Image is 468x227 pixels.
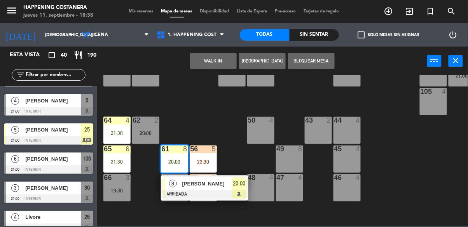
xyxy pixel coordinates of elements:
[84,212,90,222] span: 26
[25,126,81,134] span: [PERSON_NAME]
[239,53,286,69] button: [GEOGRAPHIC_DATA]
[84,183,90,192] span: 30
[182,180,232,188] span: [PERSON_NAME]
[126,146,130,152] div: 6
[426,7,435,16] i: turned_in_not
[103,159,131,165] div: 21:30
[384,7,393,16] i: add_circle_outline
[6,5,17,19] button: menu
[47,50,56,60] i: crop_square
[447,7,456,16] i: search
[212,174,217,181] div: 5
[154,117,159,124] div: 2
[94,32,108,38] span: Cena
[233,179,245,188] span: 20:00
[183,146,188,152] div: 8
[288,53,335,69] button: Bloquear Mesa
[25,184,81,192] span: [PERSON_NAME]
[405,7,414,16] i: exit_to_app
[334,146,335,152] div: 45
[356,117,360,124] div: 4
[190,159,217,165] div: 22:30
[126,174,130,181] div: 3
[11,213,19,221] span: 4
[212,146,217,152] div: 5
[103,130,131,136] div: 21:30
[25,213,81,221] span: Livore
[104,174,105,181] div: 66
[104,146,105,152] div: 65
[300,9,343,14] span: Tarjetas de regalo
[6,5,17,16] i: menu
[449,55,463,67] button: close
[240,29,290,41] div: Todas
[86,96,89,105] span: 5
[190,53,237,69] button: WALK IN
[290,29,339,41] div: Sin sentar
[233,9,271,14] span: Lista de Espera
[4,50,56,60] div: Esta vista
[327,117,332,124] div: 2
[442,88,447,95] div: 4
[84,125,90,134] span: 25
[61,51,67,60] span: 40
[269,174,274,181] div: 4
[126,117,130,124] div: 4
[168,32,217,38] span: 1. HAPPENING COST
[449,30,458,40] i: power_settings_new
[87,51,96,60] span: 190
[157,9,196,14] span: Mapa de mesas
[356,174,360,181] div: 4
[271,9,300,14] span: Pre-acceso
[25,97,81,105] span: [PERSON_NAME]
[25,71,85,79] input: Filtrar por nombre...
[103,188,131,193] div: 19:30
[334,174,335,181] div: 46
[11,97,19,105] span: 4
[161,159,188,165] div: 20:00
[298,146,303,152] div: 8
[334,117,335,124] div: 44
[11,155,19,163] span: 6
[132,130,159,136] div: 20:00
[23,4,93,12] div: Happening Costanera
[25,155,81,163] span: [PERSON_NAME]
[83,154,91,163] span: 106
[125,9,157,14] span: Mis reservas
[183,174,188,181] div: 7
[23,12,93,19] div: jueves 11. septiembre - 18:38
[298,174,303,181] div: 4
[451,56,461,65] i: close
[358,31,419,38] label: Solo mesas sin asignar
[356,146,360,152] div: 4
[269,117,274,124] div: 4
[430,56,439,65] i: power_input
[11,126,19,134] span: 5
[66,30,76,40] i: arrow_drop_down
[358,31,365,38] span: check_box_outline_blank
[11,184,19,192] span: 3
[169,180,177,187] span: 8
[16,70,25,80] i: filter_list
[196,9,233,14] span: Disponibilidad
[73,50,83,60] i: restaurant
[104,117,105,124] div: 64
[427,55,442,67] button: power_input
